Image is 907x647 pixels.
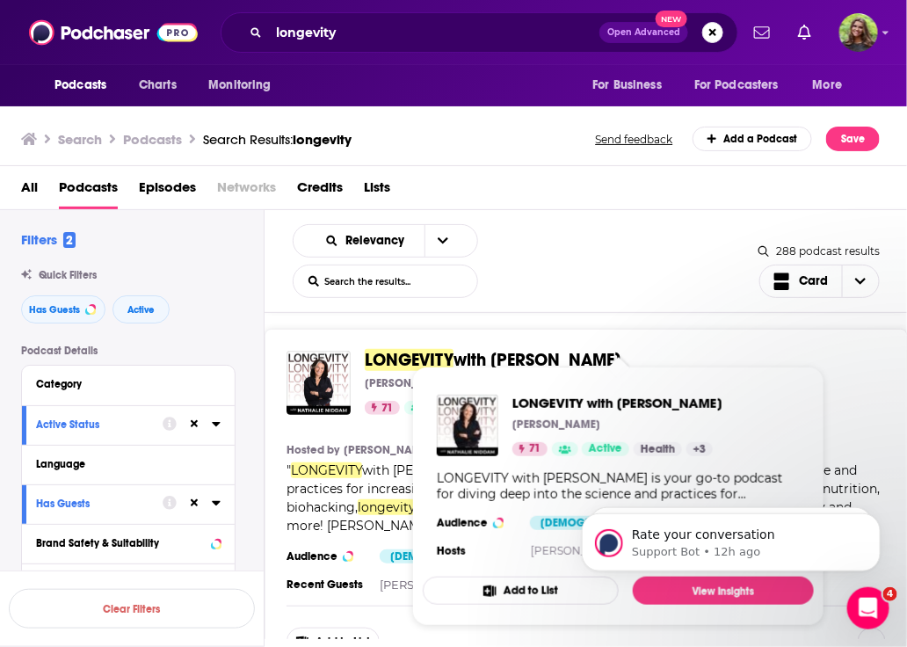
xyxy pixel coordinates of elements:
[287,443,339,457] h4: Hosted by
[683,69,804,102] button: open menu
[42,69,129,102] button: open menu
[345,235,410,247] span: Relevancy
[287,578,366,592] h3: Recent Guests
[36,537,206,549] div: Brand Safety & Suitability
[512,395,722,411] a: LONGEVITY with Nathalie Niddam
[29,16,198,49] img: Podchaser - Follow, Share and Rate Podcasts
[839,13,878,52] button: Show profile menu
[813,73,843,98] span: More
[63,232,76,248] span: 2
[309,235,424,247] button: open menu
[582,442,629,456] a: Active
[287,351,351,415] img: LONGEVITY with Nathalie Niddam
[512,395,722,411] span: LONGEVITY with [PERSON_NAME]
[531,544,623,557] a: [PERSON_NAME]
[21,173,38,209] a: All
[437,470,800,502] div: LONGEVITY with [PERSON_NAME] is your go-to podcast for diving deep into the science and practices...
[287,549,366,563] h3: Audience
[529,440,541,458] span: 71
[36,498,151,510] div: Has Guests
[512,442,548,456] a: 71
[380,578,482,592] a: [PERSON_NAME],
[364,173,390,209] a: Lists
[758,244,880,258] div: 288 podcast results
[36,418,151,431] div: Active Status
[21,295,105,323] button: Has Guests
[39,269,97,281] span: Quick Filters
[839,13,878,52] span: Logged in as reagan34226
[693,127,813,151] a: Add a Podcast
[139,73,177,98] span: Charts
[591,132,678,147] button: Send feedback
[36,492,163,514] button: Has Guests
[512,418,600,432] p: [PERSON_NAME]
[36,453,221,475] button: Language
[759,265,881,298] h2: Choose View
[826,127,880,151] button: Save
[123,131,182,148] h3: Podcasts
[365,351,620,370] a: LONGEVITYwith [PERSON_NAME]
[217,173,276,209] span: Networks
[530,516,676,530] div: [DEMOGRAPHIC_DATA]
[139,173,196,209] a: Episodes
[589,440,622,458] span: Active
[36,532,221,554] button: Brand Safety & Suitability
[58,131,102,148] h3: Search
[634,442,682,456] a: Health
[358,499,416,515] span: longevity
[269,18,599,47] input: Search podcasts, credits, & more...
[453,349,620,371] span: with [PERSON_NAME]
[365,376,453,390] p: [PERSON_NAME]
[423,577,619,605] button: Add to List
[656,11,687,27] span: New
[196,69,294,102] button: open menu
[112,295,170,323] button: Active
[799,275,828,287] span: Card
[59,173,118,209] a: Podcasts
[437,544,466,558] h4: Hosts
[208,73,271,98] span: Monitoring
[694,73,779,98] span: For Podcasters
[599,22,688,43] button: Open AdvancedNew
[297,173,343,209] a: Credits
[21,345,236,357] p: Podcast Details
[365,401,400,415] a: 71
[36,413,163,435] button: Active Status
[293,131,352,148] span: longevity
[686,442,713,456] a: +3
[555,476,907,600] iframe: Intercom notifications message
[344,443,432,457] a: [PERSON_NAME]
[839,13,878,52] img: User Profile
[592,73,662,98] span: For Business
[580,69,684,102] button: open menu
[127,305,155,315] span: Active
[365,349,453,371] span: LONGEVITY
[36,378,209,390] div: Category
[437,395,498,456] img: LONGEVITY with Nathalie Niddam
[54,73,106,98] span: Podcasts
[791,18,818,47] a: Show notifications dropdown
[381,400,393,418] span: 71
[291,462,362,478] span: LONGEVITY
[36,458,209,470] div: Language
[203,131,352,148] a: Search Results:longevity
[847,587,889,629] iframe: Intercom live chat
[437,516,516,530] h3: Audience
[801,69,865,102] button: open menu
[203,131,352,148] div: Search Results:
[607,28,680,37] span: Open Advanced
[287,462,880,534] span: "
[380,549,526,563] div: [DEMOGRAPHIC_DATA]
